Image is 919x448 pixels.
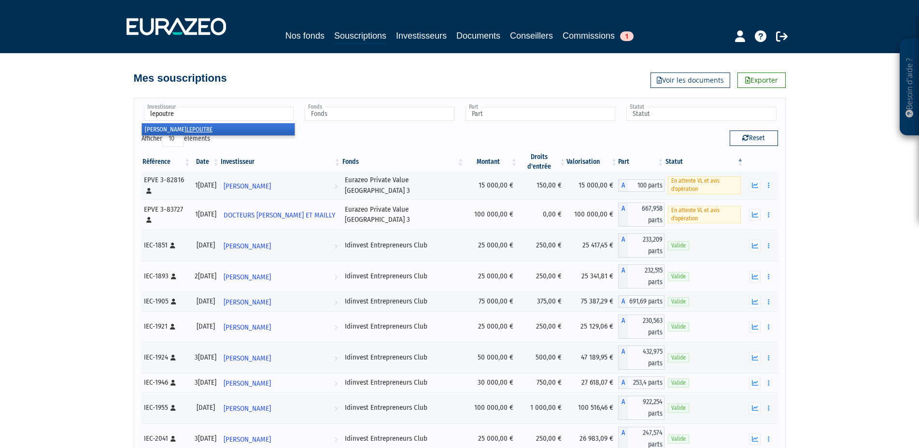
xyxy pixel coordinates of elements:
div: A - Idinvest Entrepreneurs Club [618,376,665,389]
i: Voir l'investisseur [334,293,338,311]
div: Idinvest Entrepreneurs Club [345,296,461,306]
div: IEC-1905 [144,296,188,306]
span: 233,209 parts [628,233,665,258]
div: A - Idinvest Entrepreneurs Club [618,233,665,258]
th: Valorisation: activer pour trier la colonne par ordre croissant [566,152,618,172]
th: Part: activer pour trier la colonne par ordre croissant [618,152,665,172]
a: [PERSON_NAME] [220,398,341,418]
div: A - Eurazeo Private Value Europe 3 [618,202,665,227]
span: Valide [668,434,689,444]
span: 922,254 parts [628,396,665,420]
td: 15 000,00 € [566,172,618,199]
td: 750,00 € [518,373,566,392]
td: 25 129,06 € [566,311,618,342]
div: Eurazeo Private Value [GEOGRAPHIC_DATA] 3 [345,204,461,225]
i: [Français] Personne physique [170,355,176,361]
span: Valide [668,404,689,413]
a: Commissions1 [563,29,634,43]
h4: Mes souscriptions [134,72,227,84]
span: A [618,264,628,289]
div: [DATE] [195,296,216,306]
td: 25 341,81 € [566,261,618,292]
div: Idinvest Entrepreneurs Club [345,434,461,444]
a: Nos fonds [285,29,325,43]
img: 1732889491-logotype_eurazeo_blanc_rvb.png [127,18,226,35]
span: A [618,396,628,420]
a: Voir les documents [650,72,730,88]
i: [Français] Personne physique [146,188,152,194]
div: 3[DATE] [195,434,216,444]
td: 500,00 € [518,342,566,373]
td: 250,00 € [518,261,566,292]
span: 232,515 parts [628,264,665,289]
th: Fonds: activer pour trier la colonne par ordre croissant [341,152,465,172]
i: Voir l'investisseur [334,318,338,336]
span: Valide [668,322,689,332]
span: 432,975 parts [628,346,665,370]
i: [Français] Personne physique [171,299,176,304]
i: Voir l'investisseur [334,375,338,392]
td: 15 000,00 € [465,172,518,199]
td: 25 417,45 € [566,230,618,261]
div: Idinvest Entrepreneurs Club [345,377,461,388]
div: [DATE] [195,240,216,250]
div: 3[DATE] [195,352,216,362]
i: [Français] Personne physique [170,324,175,330]
div: [DATE] [195,403,216,413]
td: 25 000,00 € [465,311,518,342]
td: 75 000,00 € [465,292,518,311]
span: A [618,179,628,192]
th: Date: activer pour trier la colonne par ordre croissant [191,152,220,172]
button: Reset [730,130,778,146]
div: A - Idinvest Entrepreneurs Club [618,346,665,370]
span: [PERSON_NAME] [224,293,271,311]
div: A - Idinvest Entrepreneurs Club [618,396,665,420]
div: A - Idinvest Entrepreneurs Club [618,295,665,308]
span: Valide [668,353,689,362]
i: [Français] Personne physique [170,243,175,248]
a: [PERSON_NAME] [220,236,341,255]
span: [PERSON_NAME] [224,349,271,367]
span: Valide [668,241,689,250]
i: Voir l'investisseur [334,177,338,195]
i: [Français] Personne physique [171,274,176,279]
div: IEC-1851 [144,240,188,250]
td: 100 000,00 € [465,199,518,230]
td: 100 000,00 € [566,199,618,230]
i: Voir l'investisseur [334,400,338,418]
td: 50 000,00 € [465,342,518,373]
span: 100 parts [628,179,665,192]
a: Conseillers [510,29,553,43]
div: IEC-2041 [144,434,188,444]
td: 250,00 € [518,311,566,342]
a: [PERSON_NAME] [220,348,341,367]
td: 1 000,00 € [518,392,566,423]
a: Documents [456,29,500,43]
th: Investisseur: activer pour trier la colonne par ordre croissant [220,152,341,172]
span: [PERSON_NAME] [224,177,271,195]
td: 150,00 € [518,172,566,199]
span: En attente VL et avis d'opération [668,176,741,194]
td: 375,00 € [518,292,566,311]
div: 3[DATE] [195,377,216,388]
i: [Français] Personne physique [146,217,152,223]
span: 667,958 parts [628,202,665,227]
select: Afficheréléments [162,130,184,147]
a: DOCTEURS [PERSON_NAME] ET MAILLY [220,205,341,224]
a: [PERSON_NAME] [220,292,341,311]
td: 250,00 € [518,230,566,261]
div: 1[DATE] [195,209,216,219]
span: [PERSON_NAME] [224,237,271,255]
label: Afficher éléments [141,130,210,147]
i: [Français] Personne physique [170,405,176,411]
span: A [618,346,628,370]
td: 27 618,07 € [566,373,618,392]
td: 100 000,00 € [465,392,518,423]
td: 30 000,00 € [465,373,518,392]
i: [Français] Personne physique [170,436,176,442]
div: IEC-1893 [144,271,188,281]
div: IEC-1955 [144,403,188,413]
div: EPVE 3-82816 [144,175,188,196]
span: [PERSON_NAME] [224,268,271,286]
span: Valide [668,378,689,388]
